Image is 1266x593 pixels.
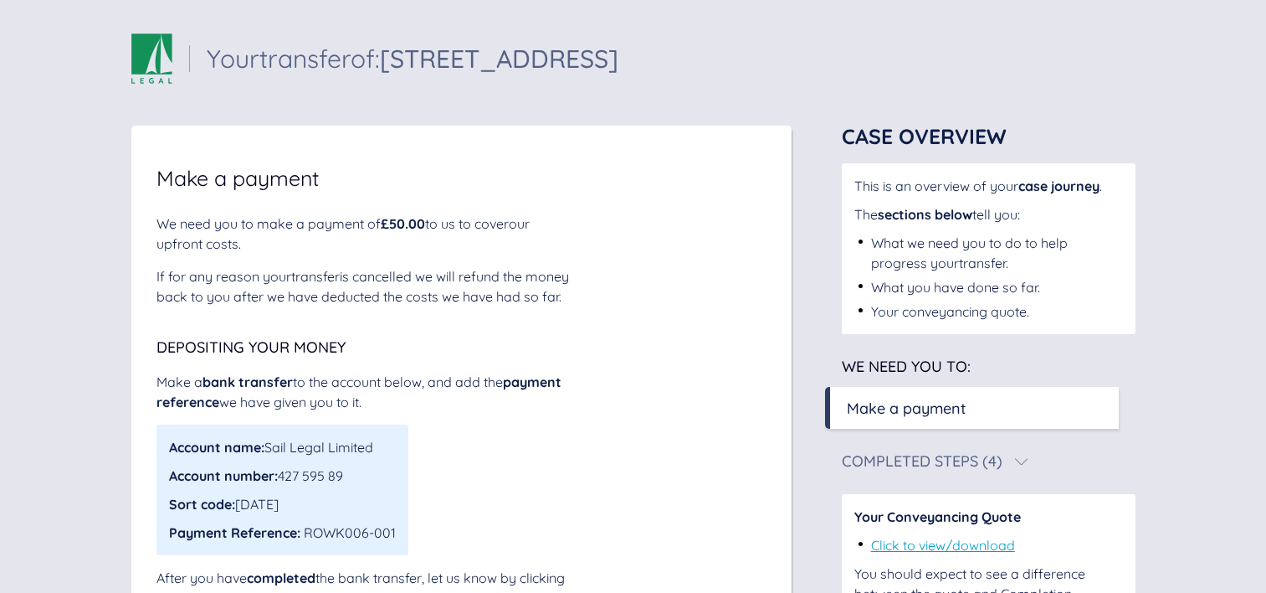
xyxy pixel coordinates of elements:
span: Depositing your money [156,338,346,357]
span: Payment Reference: [169,524,300,541]
span: We need you to: [842,357,971,376]
span: Your Conveyancing Quote [854,508,1021,525]
div: What you have done so far. [871,277,1040,297]
div: [DATE] [169,494,396,514]
div: Make a to the account below, and add the we have given you to it. [156,372,575,412]
div: Sail Legal Limited [169,437,396,457]
div: Make a payment [847,397,966,420]
div: Your conveyancing quote. [871,302,1029,322]
span: bank transfer [202,374,293,390]
span: Account number: [169,467,278,484]
a: Click to view/download [871,537,1015,554]
span: sections below [878,206,972,223]
div: Completed Steps (4) [842,454,1002,469]
div: We need you to make a payment of to us to cover our upfront costs . [156,214,575,254]
div: This is an overview of your . [854,176,1123,196]
div: ROWK006-001 [169,523,396,543]
div: What we need you to do to help progress your transfer . [871,233,1123,273]
span: £50.00 [381,215,425,232]
div: 427 595 89 [169,466,396,486]
span: Make a payment [156,168,319,188]
span: completed [247,570,315,586]
span: Case Overview [842,123,1007,149]
span: Account name: [169,439,264,456]
div: The tell you: [854,204,1123,224]
span: case journey [1018,178,1099,194]
span: [STREET_ADDRESS] [380,43,618,75]
span: Sort code: [169,496,235,513]
div: Your transfer of: [207,46,618,71]
div: If for any reason your transfer is cancelled we will refund the money back to you after we have d... [156,266,575,307]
